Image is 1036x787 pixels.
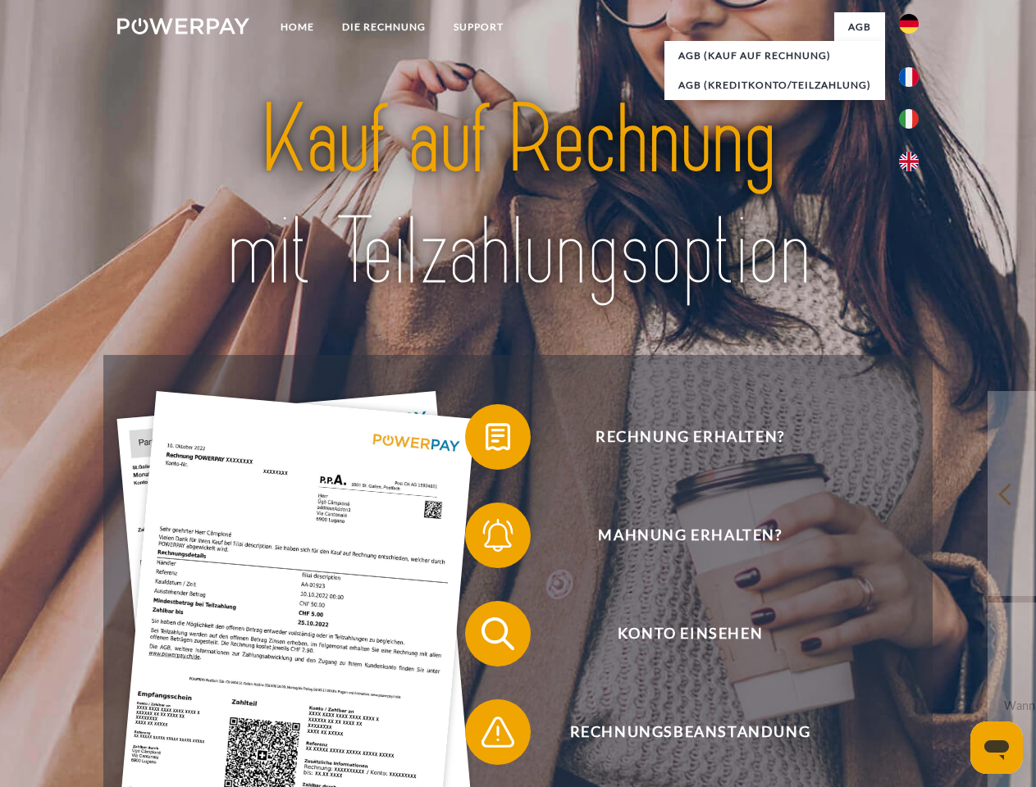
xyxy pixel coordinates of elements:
[489,699,891,765] span: Rechnungsbeanstandung
[477,712,518,753] img: qb_warning.svg
[664,71,885,100] a: AGB (Kreditkonto/Teilzahlung)
[465,503,892,568] button: Mahnung erhalten?
[899,14,919,34] img: de
[465,601,892,666] button: Konto einsehen
[267,12,328,42] a: Home
[440,12,518,42] a: SUPPORT
[664,41,885,71] a: AGB (Kauf auf Rechnung)
[489,601,891,666] span: Konto einsehen
[899,109,919,129] img: it
[899,152,919,171] img: en
[465,699,892,765] button: Rechnungsbeanstandung
[899,67,919,87] img: fr
[328,12,440,42] a: DIE RECHNUNG
[477,416,518,457] img: qb_bill.svg
[117,18,249,34] img: logo-powerpay-white.svg
[970,721,1023,774] iframe: Schaltfläche zum Öffnen des Messaging-Fensters
[834,12,885,42] a: agb
[489,404,891,470] span: Rechnung erhalten?
[157,79,879,314] img: title-powerpay_de.svg
[477,613,518,654] img: qb_search.svg
[477,515,518,556] img: qb_bell.svg
[465,404,892,470] button: Rechnung erhalten?
[489,503,891,568] span: Mahnung erhalten?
